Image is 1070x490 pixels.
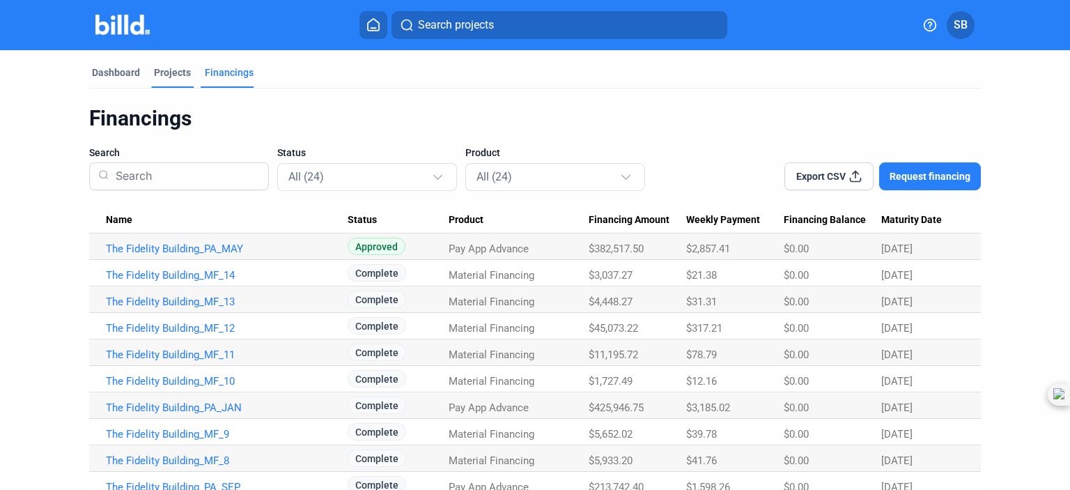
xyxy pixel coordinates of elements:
a: The Fidelity Building_MF_9 [106,428,348,441]
div: Projects [154,66,191,79]
input: Search [110,158,260,194]
span: Product [449,214,483,227]
span: Search projects [418,17,494,33]
a: The Fidelity Building_MF_8 [106,454,348,467]
span: Complete [348,344,406,361]
span: $0.00 [784,296,809,308]
span: Material Financing [449,428,534,441]
div: Product [449,214,589,227]
span: $317.21 [686,322,722,335]
span: Complete [348,264,406,282]
span: $0.00 [784,375,809,388]
span: $41.76 [686,454,717,467]
span: $0.00 [784,322,809,335]
span: Material Financing [449,322,534,335]
span: [DATE] [881,322,913,335]
span: Maturity Date [881,214,942,227]
div: Financing Balance [784,214,881,227]
span: $45,073.22 [589,322,638,335]
div: Status [348,214,449,227]
span: $11,195.72 [589,349,638,361]
span: $0.00 [784,401,809,414]
span: $5,652.02 [589,428,633,441]
a: The Fidelity Building_MF_12 [106,322,348,335]
span: Complete [348,370,406,388]
a: The Fidelity Building_MF_14 [106,269,348,282]
div: Financings [205,66,254,79]
span: Complete [348,317,406,335]
span: $39.78 [686,428,717,441]
span: SB [954,17,968,33]
a: The Fidelity Building_PA_MAY [106,243,348,255]
a: The Fidelity Building_MF_13 [106,296,348,308]
div: Weekly Payment [686,214,783,227]
span: [DATE] [881,296,913,308]
a: The Fidelity Building_MF_11 [106,349,348,361]
span: $425,946.75 [589,401,644,414]
span: [DATE] [881,349,913,361]
span: $5,933.20 [589,454,633,467]
span: Name [106,214,132,227]
span: $21.38 [686,269,717,282]
span: $12.16 [686,375,717,388]
span: Material Financing [449,454,534,467]
mat-select-trigger: All (24) [288,170,324,183]
span: Weekly Payment [686,214,760,227]
span: Complete [348,397,406,414]
button: SB [947,11,975,39]
span: Approved [348,238,405,255]
a: The Fidelity Building_PA_JAN [106,401,348,414]
span: $4,448.27 [589,296,633,308]
span: $0.00 [784,269,809,282]
span: Material Financing [449,375,534,388]
span: $2,857.41 [686,243,730,255]
span: Request financing [890,169,970,183]
div: Maturity Date [881,214,964,227]
span: Material Financing [449,269,534,282]
span: Pay App Advance [449,401,529,414]
button: Search projects [391,11,727,39]
span: Export CSV [796,169,846,183]
span: Material Financing [449,296,534,308]
span: Status [348,214,377,227]
span: $78.79 [686,349,717,361]
div: Financings [89,105,981,132]
span: Pay App Advance [449,243,529,255]
span: [DATE] [881,454,913,467]
span: Material Financing [449,349,534,361]
img: Billd Company Logo [95,15,150,35]
span: Product [465,146,500,160]
span: $0.00 [784,454,809,467]
span: Search [89,146,120,160]
span: [DATE] [881,269,913,282]
span: $0.00 [784,428,809,441]
span: $3,185.02 [686,401,730,414]
div: Financing Amount [589,214,686,227]
span: Financing Amount [589,214,669,227]
div: Name [106,214,348,227]
mat-select-trigger: All (24) [476,170,512,183]
button: Request financing [879,162,981,190]
span: [DATE] [881,428,913,441]
span: $0.00 [784,349,809,361]
img: chapa.svg [1053,388,1064,401]
div: Dashboard [92,66,140,79]
span: $31.31 [686,296,717,308]
button: Export CSV [784,162,874,190]
span: $382,517.50 [589,243,644,255]
span: [DATE] [881,243,913,255]
span: [DATE] [881,375,913,388]
span: [DATE] [881,401,913,414]
span: $0.00 [784,243,809,255]
a: The Fidelity Building_MF_10 [106,375,348,388]
span: Status [277,146,306,160]
span: $1,727.49 [589,375,633,388]
span: Complete [348,423,406,441]
span: Financing Balance [784,214,866,227]
span: Complete [348,450,406,467]
span: Complete [348,291,406,308]
span: $3,037.27 [589,269,633,282]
